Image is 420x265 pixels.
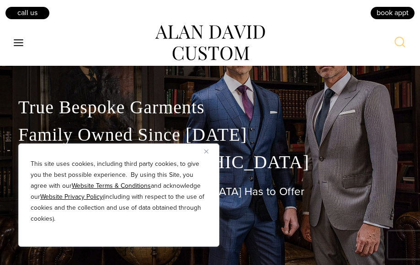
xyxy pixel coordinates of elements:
[40,192,103,201] a: Website Privacy Policy
[18,94,402,176] p: True Bespoke Garments Family Owned Since [DATE] Made in the [GEOGRAPHIC_DATA]
[204,149,208,154] img: Close
[204,146,215,157] button: Close
[31,159,207,224] p: This site uses cookies, including third party cookies, to give you the best possible experience. ...
[370,6,415,20] a: book appt
[72,181,151,191] a: Website Terms & Conditions
[5,6,50,20] a: Call Us
[9,35,28,51] button: Open menu
[155,25,265,61] img: alan david custom
[389,32,411,54] button: View Search Form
